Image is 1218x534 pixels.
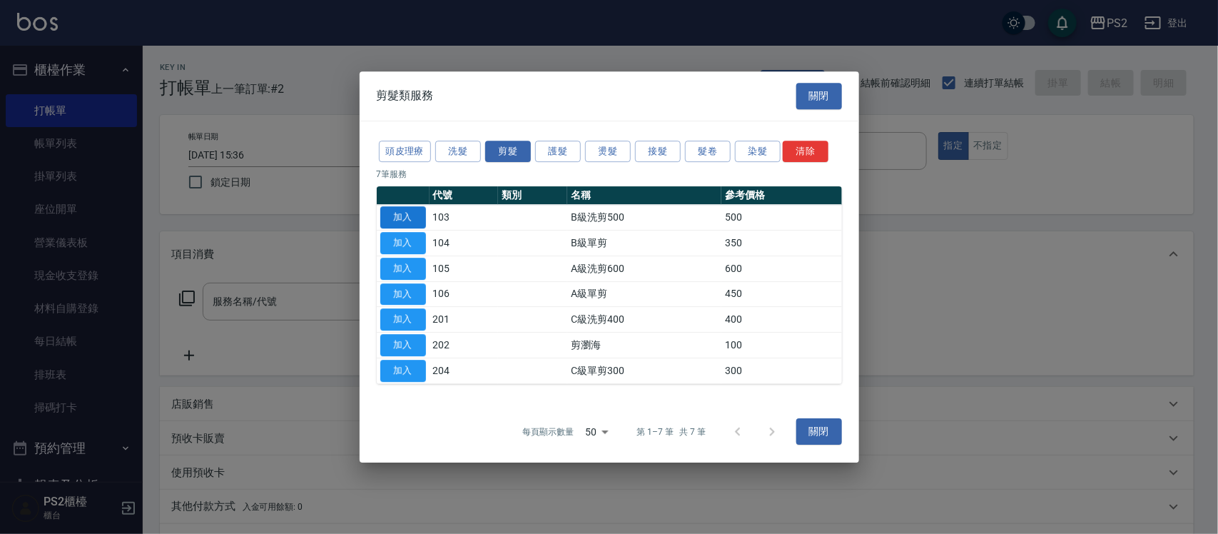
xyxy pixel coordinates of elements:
[430,358,499,383] td: 204
[567,307,721,333] td: C級洗剪400
[522,425,574,438] p: 每頁顯示數量
[380,258,426,280] button: 加入
[585,141,631,163] button: 燙髮
[796,419,842,445] button: 關閉
[721,231,841,256] td: 350
[380,283,426,306] button: 加入
[636,425,706,438] p: 第 1–7 筆 共 7 筆
[721,281,841,307] td: 450
[567,256,721,281] td: A級洗剪600
[721,256,841,281] td: 600
[721,358,841,383] td: 300
[430,333,499,358] td: 202
[435,141,481,163] button: 洗髮
[567,186,721,205] th: 名稱
[735,141,781,163] button: 染髮
[635,141,681,163] button: 接髮
[721,307,841,333] td: 400
[721,186,841,205] th: 參考價格
[498,186,567,205] th: 類別
[430,281,499,307] td: 106
[579,413,614,451] div: 50
[430,205,499,231] td: 103
[485,141,531,163] button: 剪髮
[380,206,426,228] button: 加入
[380,334,426,356] button: 加入
[567,358,721,383] td: C級單剪300
[379,141,432,163] button: 頭皮理療
[567,231,721,256] td: B級單剪
[567,281,721,307] td: A級單剪
[721,205,841,231] td: 500
[567,333,721,358] td: 剪瀏海
[721,333,841,358] td: 100
[796,83,842,109] button: 關閉
[430,307,499,333] td: 201
[430,256,499,281] td: 105
[783,141,828,163] button: 清除
[377,168,842,181] p: 7 筆服務
[567,205,721,231] td: B級洗剪500
[430,186,499,205] th: 代號
[380,360,426,382] button: 加入
[380,232,426,254] button: 加入
[535,141,581,163] button: 護髮
[377,89,434,103] span: 剪髮類服務
[685,141,731,163] button: 髮卷
[380,308,426,331] button: 加入
[430,231,499,256] td: 104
